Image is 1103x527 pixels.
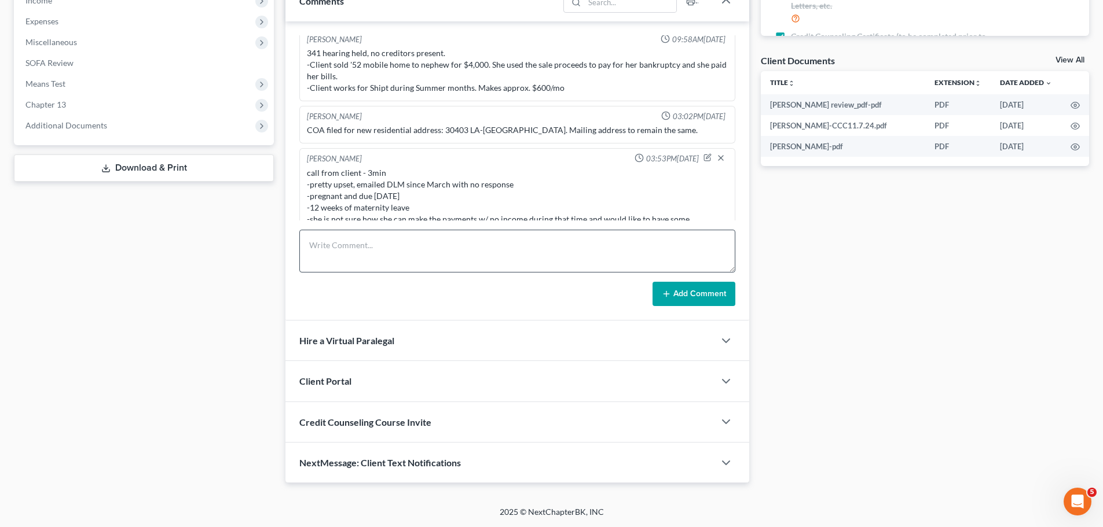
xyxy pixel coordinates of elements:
[307,34,362,45] div: [PERSON_NAME]
[991,136,1061,157] td: [DATE]
[16,53,274,73] a: SOFA Review
[646,153,699,164] span: 03:53PM[DATE]
[25,37,77,47] span: Miscellaneous
[299,335,394,346] span: Hire a Virtual Paralegal
[1000,78,1052,87] a: Date Added expand_more
[25,99,66,109] span: Chapter 13
[925,94,991,115] td: PDF
[791,31,997,54] span: Credit Counseling Certificate (to be completed prior to signing)
[935,78,981,87] a: Extensionunfold_more
[673,111,725,122] span: 03:02PM[DATE]
[991,94,1061,115] td: [DATE]
[299,375,351,386] span: Client Portal
[761,94,925,115] td: [PERSON_NAME] review_pdf-pdf
[307,47,728,94] div: 341 hearing held, no creditors present. -Client sold '52 mobile home to nephew for $4,000. She us...
[25,58,74,68] span: SOFA Review
[1064,488,1091,515] iframe: Intercom live chat
[770,78,795,87] a: Titleunfold_more
[307,124,728,136] div: COA filed for new residential address: 30403 LA-[GEOGRAPHIC_DATA]. Mailing address to remain the ...
[299,417,431,428] span: Credit Counseling Course Invite
[1087,488,1097,497] span: 5
[25,79,65,89] span: Means Test
[25,16,58,26] span: Expenses
[925,115,991,136] td: PDF
[222,506,882,527] div: 2025 © NextChapterBK, INC
[788,80,795,87] i: unfold_more
[761,136,925,157] td: [PERSON_NAME]-pdf
[974,80,981,87] i: unfold_more
[761,54,835,67] div: Client Documents
[761,115,925,136] td: [PERSON_NAME]-CCC11.7.24.pdf
[25,120,107,130] span: Additional Documents
[925,136,991,157] td: PDF
[307,153,362,165] div: [PERSON_NAME]
[299,457,461,468] span: NextMessage: Client Text Notifications
[14,154,274,182] a: Download & Print
[307,167,728,248] div: call from client - 3min -pretty upset, emailed DLM since March with no response -pregnant and due...
[1056,56,1084,64] a: View All
[991,115,1061,136] td: [DATE]
[672,34,725,45] span: 09:58AM[DATE]
[653,282,735,306] button: Add Comment
[1045,80,1052,87] i: expand_more
[307,111,362,122] div: [PERSON_NAME]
